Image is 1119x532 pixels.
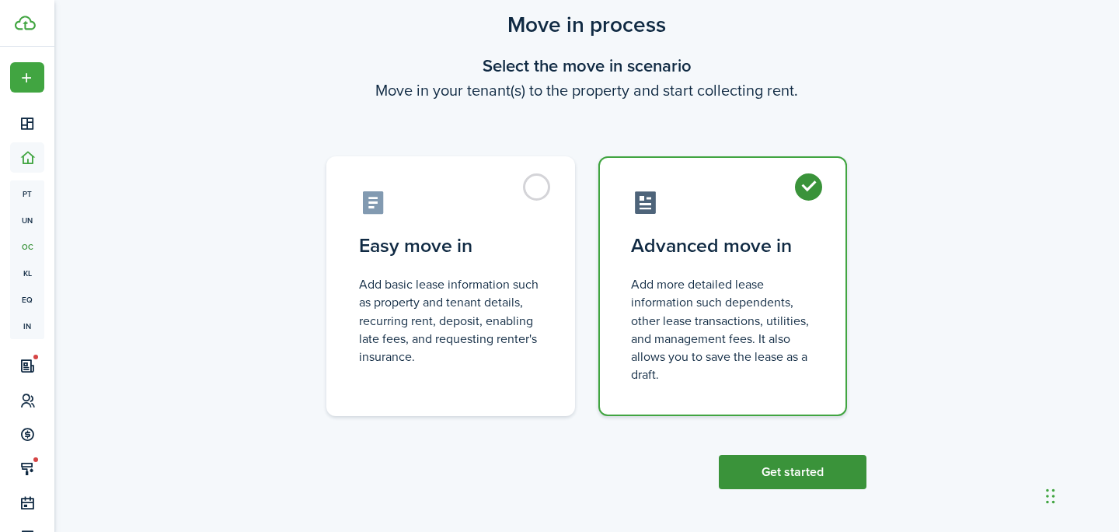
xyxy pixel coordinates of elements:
a: oc [10,233,44,260]
a: pt [10,180,44,207]
control-radio-card-description: Add basic lease information such as property and tenant details, recurring rent, deposit, enablin... [359,275,542,366]
a: un [10,207,44,233]
wizard-step-header-title: Select the move in scenario [307,53,866,79]
control-radio-card-title: Advanced move in [631,232,814,260]
control-radio-card-description: Add more detailed lease information such dependents, other lease transactions, utilities, and man... [631,275,814,383]
control-radio-card-title: Easy move in [359,232,542,260]
button: Get started [719,455,866,489]
button: Open menu [10,62,44,93]
scenario-title: Move in process [307,9,866,41]
img: TenantCloud [15,16,36,30]
a: eq [10,286,44,313]
a: kl [10,260,44,286]
wizard-step-header-description: Move in your tenant(s) to the property and start collecting rent. [307,79,866,102]
div: Drag [1046,473,1055,520]
a: in [10,313,44,339]
iframe: Chat Widget [1041,457,1119,532]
